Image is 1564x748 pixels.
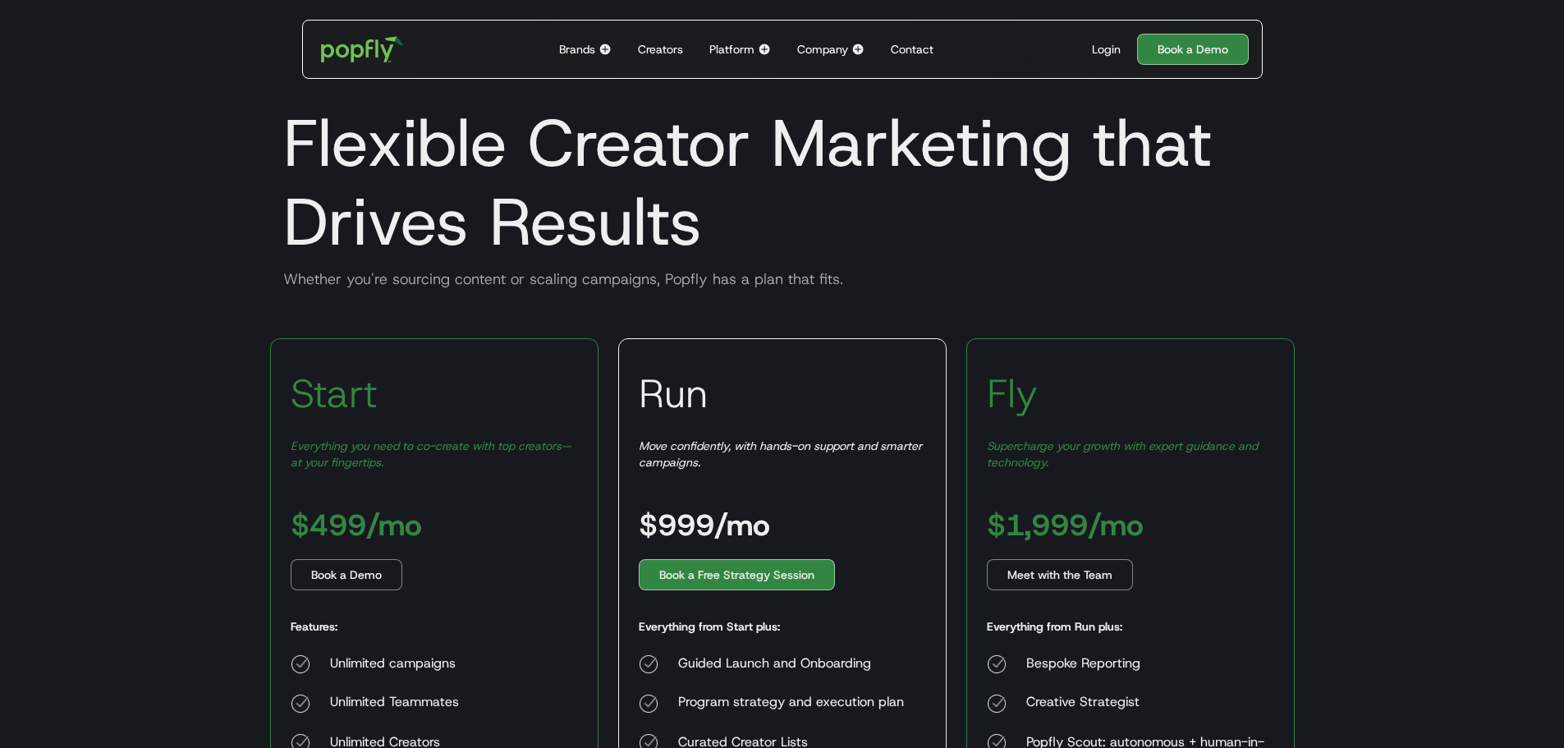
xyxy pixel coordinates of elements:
[987,510,1144,539] h3: $1,999/mo
[1137,34,1249,65] a: Book a Demo
[270,103,1295,261] h1: Flexible Creator Marketing that Drives Results
[291,369,378,418] h3: Start
[330,694,479,714] div: Unlimited Teammates
[291,618,337,635] h5: Features:
[987,559,1133,590] a: Meet with the Team
[559,41,595,57] div: Brands
[631,21,690,78] a: Creators
[270,269,1295,289] div: Whether you're sourcing content or scaling campaigns, Popfly has a plan that fits.
[1026,654,1274,674] div: Bespoke Reporting
[291,438,571,470] em: Everything you need to co-create with top creators—at your fingertips.
[639,559,835,590] a: Book a Free Strategy Session
[291,559,402,590] a: Book a Demo
[659,567,814,583] div: Book a Free Strategy Session
[1007,567,1112,583] div: Meet with the Team
[639,510,770,539] h3: $999/mo
[291,510,422,539] h3: $499/mo
[797,41,848,57] div: Company
[1085,41,1127,57] a: Login
[311,567,382,583] div: Book a Demo
[310,25,415,74] a: home
[884,21,940,78] a: Contact
[709,41,754,57] div: Platform
[1026,694,1274,714] div: Creative Strategist
[638,41,683,57] div: Creators
[1092,41,1121,57] div: Login
[639,369,708,418] h3: Run
[639,438,922,470] em: Move confidently, with hands-on support and smarter campaigns.
[987,618,1122,635] h5: Everything from Run plus:
[987,369,1038,418] h3: Fly
[678,654,904,674] div: Guided Launch and Onboarding
[678,694,904,714] div: Program strategy and execution plan
[639,618,780,635] h5: Everything from Start plus:
[891,41,933,57] div: Contact
[330,654,479,674] div: Unlimited campaigns
[987,438,1258,470] em: Supercharge your growth with expert guidance and technology.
